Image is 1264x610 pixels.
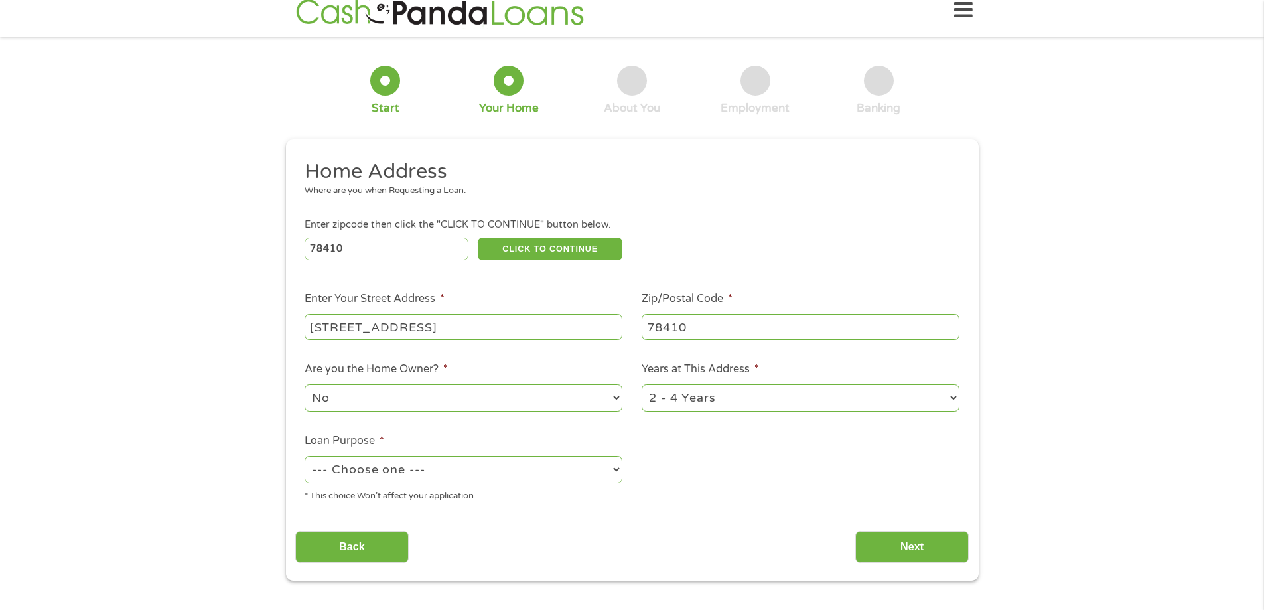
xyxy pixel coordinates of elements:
[372,101,399,115] div: Start
[305,238,468,260] input: Enter Zipcode (e.g 01510)
[642,362,759,376] label: Years at This Address
[305,362,448,376] label: Are you the Home Owner?
[721,101,790,115] div: Employment
[305,218,959,232] div: Enter zipcode then click the "CLICK TO CONTINUE" button below.
[305,292,445,306] label: Enter Your Street Address
[305,159,949,185] h2: Home Address
[305,185,949,198] div: Where are you when Requesting a Loan.
[857,101,900,115] div: Banking
[305,485,622,503] div: * This choice Won’t affect your application
[305,314,622,339] input: 1 Main Street
[604,101,660,115] div: About You
[642,292,733,306] label: Zip/Postal Code
[295,531,409,564] input: Back
[478,238,622,260] button: CLICK TO CONTINUE
[305,434,384,448] label: Loan Purpose
[479,101,539,115] div: Your Home
[855,531,969,564] input: Next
